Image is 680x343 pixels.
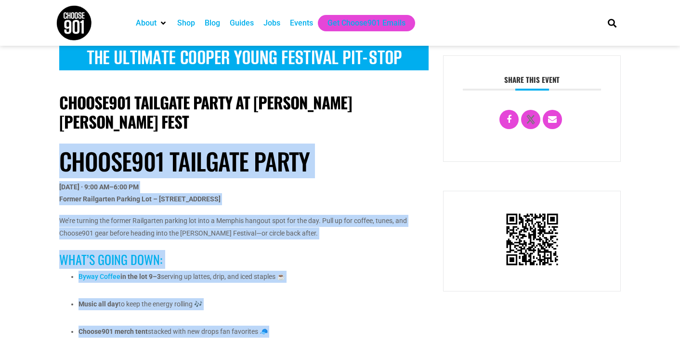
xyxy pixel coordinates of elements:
[59,252,429,267] h3: What’s Going Down:
[59,195,221,203] strong: Former Railgarten Parking Lot – [STREET_ADDRESS]
[59,215,429,239] p: We’re turning the former Railgarten parking lot into a Memphis hangout spot for the day. Pull up ...
[59,147,429,175] h1: Choose901 Tailgate Party
[499,110,519,129] a: Share on Facebook
[604,15,620,31] div: Search
[78,273,161,280] strong: in the lot 9–3
[131,15,591,31] nav: Main nav
[521,110,540,129] a: X Social Network
[78,298,429,310] p: to keep the energy rolling 🎶
[177,17,195,29] a: Shop
[290,17,313,29] a: Events
[136,17,157,29] a: About
[327,17,405,29] a: Get Choose901 Emails
[205,17,220,29] a: Blog
[59,183,139,191] strong: [DATE] · 9:00 AM–6:00 PM
[78,271,429,283] p: serving up lattes, drip, and iced staples ☕️
[263,17,280,29] a: Jobs
[59,93,429,131] h1: Choose901 Tailgate Party at [PERSON_NAME] [PERSON_NAME] Fest
[543,110,562,129] a: Email
[463,75,601,91] h3: Share this event
[78,326,429,338] p: stacked with new drops fan favorites 🧢
[230,17,254,29] a: Guides
[131,15,172,31] div: About
[78,273,120,280] a: Byway Coffee
[78,328,148,335] strong: Choose901 merch tent
[503,211,561,268] img: QR Code
[78,300,118,308] strong: Music all day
